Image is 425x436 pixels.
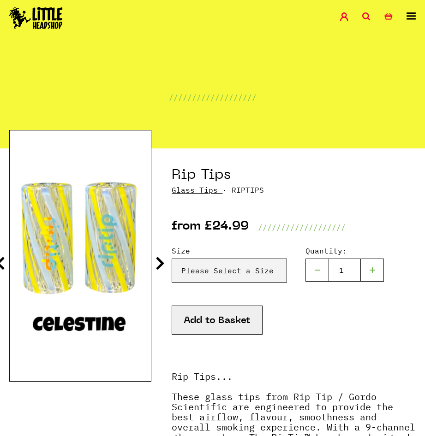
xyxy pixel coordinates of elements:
[172,167,416,184] h1: Rip Tips
[172,222,249,233] p: from £24.99
[329,259,361,282] input: 1
[172,306,263,335] button: Add to Basket
[172,184,416,195] p: · RIPTIPS
[258,222,346,233] p: ///////////////////
[9,7,63,29] img: Little Head Shop Logo
[172,245,287,256] label: Size
[172,185,218,194] a: Glass Tips
[10,167,151,344] img: Rip Tips image 1
[169,92,257,103] p: ///////////////////
[305,245,384,256] label: Quantity:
